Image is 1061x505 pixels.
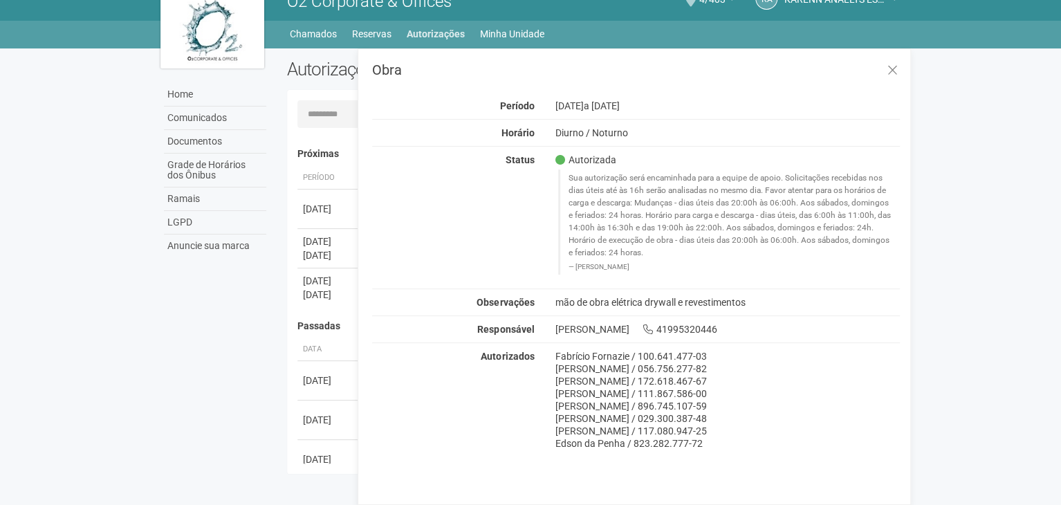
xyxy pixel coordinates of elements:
div: [DATE] [303,413,354,427]
span: a [DATE] [583,100,619,111]
a: Ramais [164,187,266,211]
div: Edson da Penha / 823.282.777-72 [555,437,900,450]
strong: Horário [501,127,534,138]
div: mão de obra elétrica drywall e revestimentos [544,296,910,309]
span: Autorizada [555,154,616,166]
th: Período [297,167,360,190]
strong: Responsável [477,324,534,335]
div: [PERSON_NAME] 41995320446 [544,323,910,336]
a: Anuncie sua marca [164,235,266,257]
strong: Status [505,154,534,165]
div: [DATE] [303,452,354,466]
th: Data [297,338,360,361]
div: [DATE] [303,374,354,387]
a: Minha Unidade [480,24,544,44]
a: Chamados [290,24,337,44]
div: [DATE] [303,288,354,302]
div: [DATE] [544,100,910,112]
a: Autorizações [407,24,465,44]
blockquote: Sua autorização será encaminhada para a equipe de apoio. Solicitações recebidas nos dias úteis at... [558,169,900,274]
div: [DATE] [303,274,354,288]
div: [PERSON_NAME] / 111.867.586-00 [555,387,900,400]
div: [PERSON_NAME] / 029.300.387-48 [555,412,900,425]
a: Home [164,83,266,107]
h2: Autorizações [287,59,583,80]
a: Reservas [352,24,391,44]
strong: Período [499,100,534,111]
strong: Observações [477,297,534,308]
a: LGPD [164,211,266,235]
div: [PERSON_NAME] / 172.618.467-67 [555,375,900,387]
div: [PERSON_NAME] / 056.756.277-82 [555,362,900,375]
strong: Autorizados [481,351,534,362]
div: [DATE] [303,248,354,262]
h4: Passadas [297,321,890,331]
div: [PERSON_NAME] / 117.080.947-25 [555,425,900,437]
div: [PERSON_NAME] / 896.745.107-59 [555,400,900,412]
footer: [PERSON_NAME] [568,262,892,272]
div: [DATE] [303,235,354,248]
div: [DATE] [303,202,354,216]
h4: Próximas [297,149,890,159]
a: Documentos [164,130,266,154]
div: Fabrício Fornazie / 100.641.477-03 [555,350,900,362]
div: Diurno / Noturno [544,127,910,139]
a: Grade de Horários dos Ônibus [164,154,266,187]
a: Comunicados [164,107,266,130]
h3: Obra [372,63,900,77]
